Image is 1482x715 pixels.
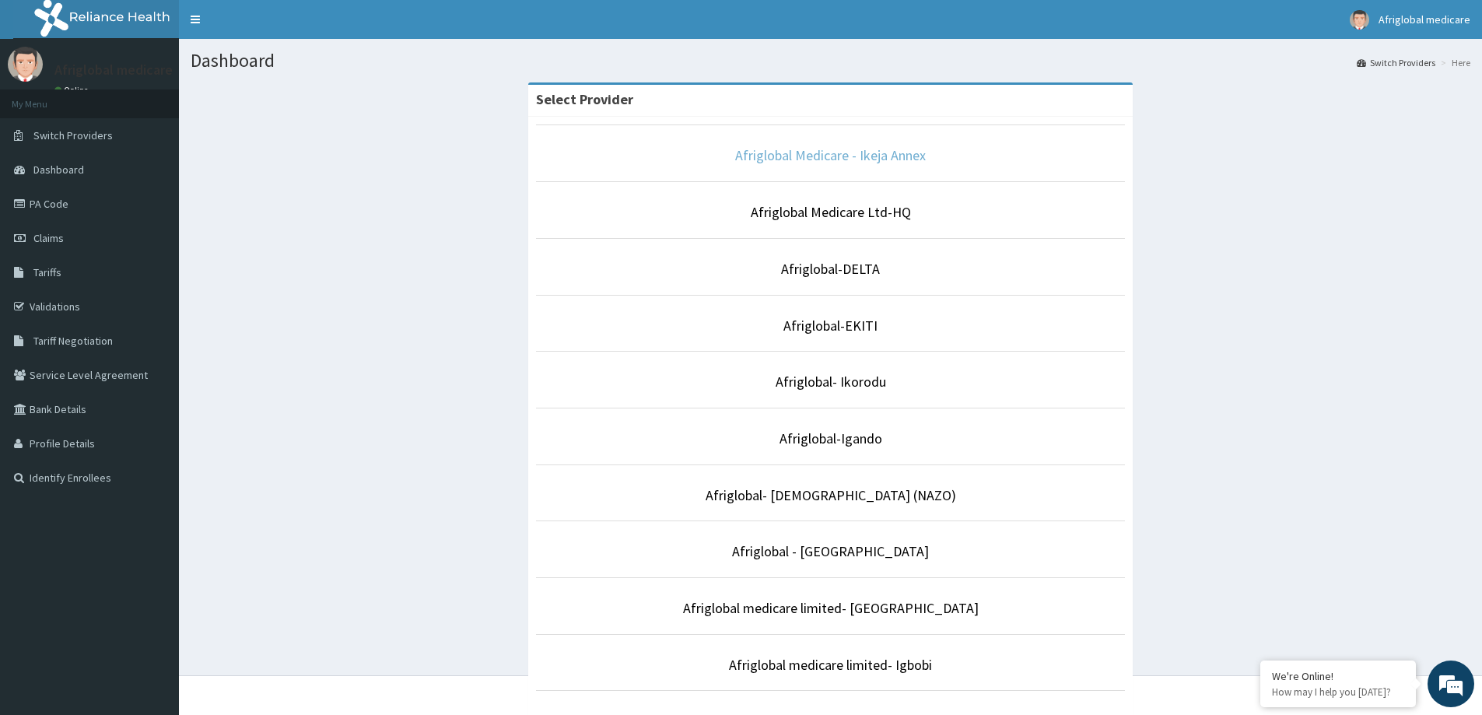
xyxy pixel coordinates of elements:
p: How may I help you today? [1272,685,1404,699]
span: Switch Providers [33,128,113,142]
a: Afriglobal- Ikorodu [776,373,886,391]
a: Afriglobal medicare limited- Igbobi [729,656,932,674]
a: Afriglobal Medicare Ltd-HQ [751,203,911,221]
span: Claims [33,231,64,245]
img: User Image [8,47,43,82]
span: Afriglobal medicare [1379,12,1470,26]
span: Dashboard [33,163,84,177]
li: Here [1437,56,1470,69]
span: Tariffs [33,265,61,279]
a: Afriglobal medicare limited- [GEOGRAPHIC_DATA] [683,599,979,617]
a: Afriglobal-EKITI [783,317,878,335]
a: Afriglobal-DELTA [781,260,880,278]
a: Afriglobal- [DEMOGRAPHIC_DATA] (NAZO) [706,486,956,504]
div: We're Online! [1272,669,1404,683]
a: Afriglobal-Igando [780,429,882,447]
a: Afriglobal Medicare - Ikeja Annex [735,146,926,164]
img: User Image [1350,10,1369,30]
span: Tariff Negotiation [33,334,113,348]
strong: Select Provider [536,90,633,108]
a: Afriglobal - [GEOGRAPHIC_DATA] [732,542,929,560]
p: Afriglobal medicare [54,63,173,77]
a: Online [54,85,92,96]
a: Switch Providers [1357,56,1435,69]
h1: Dashboard [191,51,1470,71]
